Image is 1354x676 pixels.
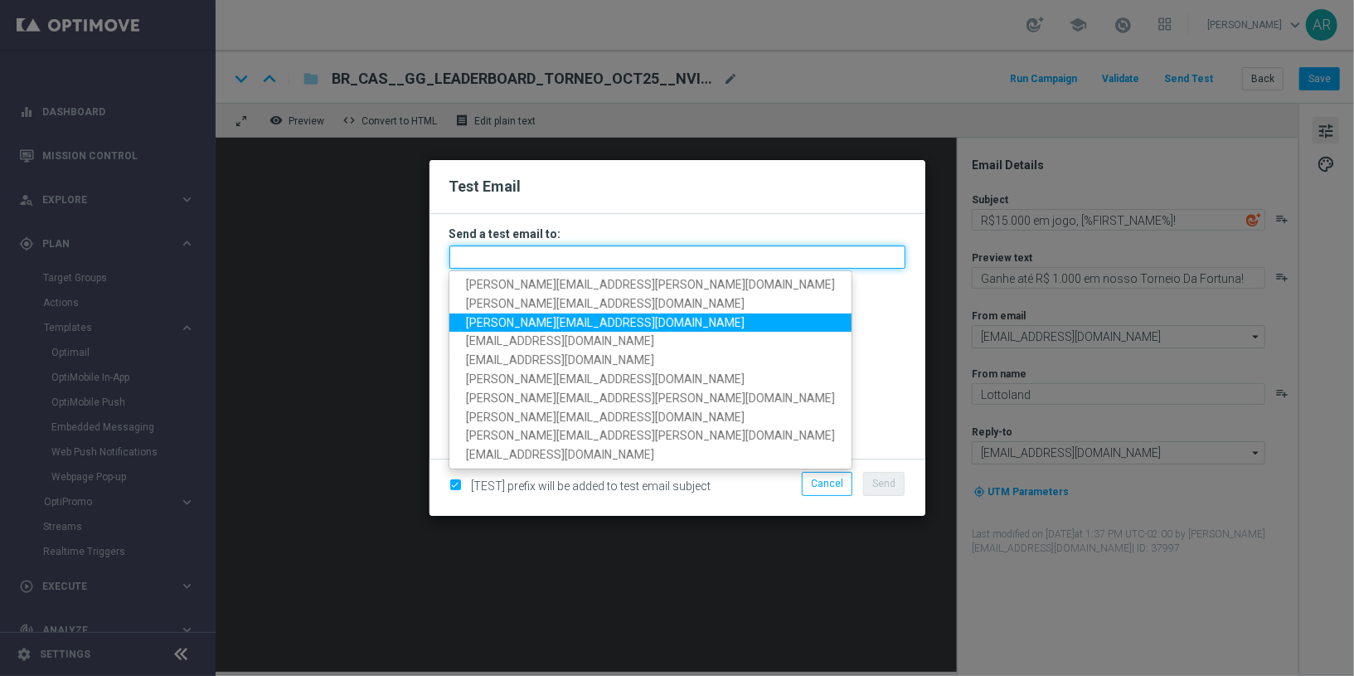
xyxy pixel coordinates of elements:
span: [EMAIL_ADDRESS][DOMAIN_NAME] [466,449,654,462]
span: [EMAIL_ADDRESS][DOMAIN_NAME] [466,335,654,348]
a: [EMAIL_ADDRESS][DOMAIN_NAME] [449,333,852,352]
h3: Send a test email to: [449,226,905,241]
span: [PERSON_NAME][EMAIL_ADDRESS][DOMAIN_NAME] [466,316,745,329]
a: [PERSON_NAME][EMAIL_ADDRESS][PERSON_NAME][DOMAIN_NAME] [449,275,852,294]
a: [PERSON_NAME][EMAIL_ADDRESS][PERSON_NAME][DOMAIN_NAME] [449,389,852,408]
span: [PERSON_NAME][EMAIL_ADDRESS][DOMAIN_NAME] [466,411,745,424]
span: [PERSON_NAME][EMAIL_ADDRESS][PERSON_NAME][DOMAIN_NAME] [466,391,835,405]
a: [PERSON_NAME][EMAIL_ADDRESS][DOMAIN_NAME] [449,314,852,333]
h2: Test Email [449,177,905,197]
a: [EMAIL_ADDRESS][DOMAIN_NAME] [449,446,852,465]
button: Send [863,472,905,495]
a: [PERSON_NAME][EMAIL_ADDRESS][DOMAIN_NAME] [449,408,852,427]
a: [EMAIL_ADDRESS][DOMAIN_NAME] [449,352,852,371]
span: [PERSON_NAME][EMAIL_ADDRESS][PERSON_NAME][DOMAIN_NAME] [466,278,835,291]
span: [EMAIL_ADDRESS][DOMAIN_NAME] [466,354,654,367]
span: [PERSON_NAME][EMAIL_ADDRESS][DOMAIN_NAME] [466,297,745,310]
a: [PERSON_NAME][EMAIL_ADDRESS][PERSON_NAME][DOMAIN_NAME] [449,427,852,446]
span: [PERSON_NAME][EMAIL_ADDRESS][PERSON_NAME][DOMAIN_NAME] [466,430,835,443]
span: Send [872,478,895,489]
span: [PERSON_NAME][EMAIL_ADDRESS][DOMAIN_NAME] [466,372,745,386]
button: Cancel [802,472,852,495]
a: [PERSON_NAME][EMAIL_ADDRESS][DOMAIN_NAME] [449,294,852,314]
a: [PERSON_NAME][EMAIL_ADDRESS][DOMAIN_NAME] [449,370,852,389]
span: [TEST] prefix will be added to test email subject [472,479,711,493]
